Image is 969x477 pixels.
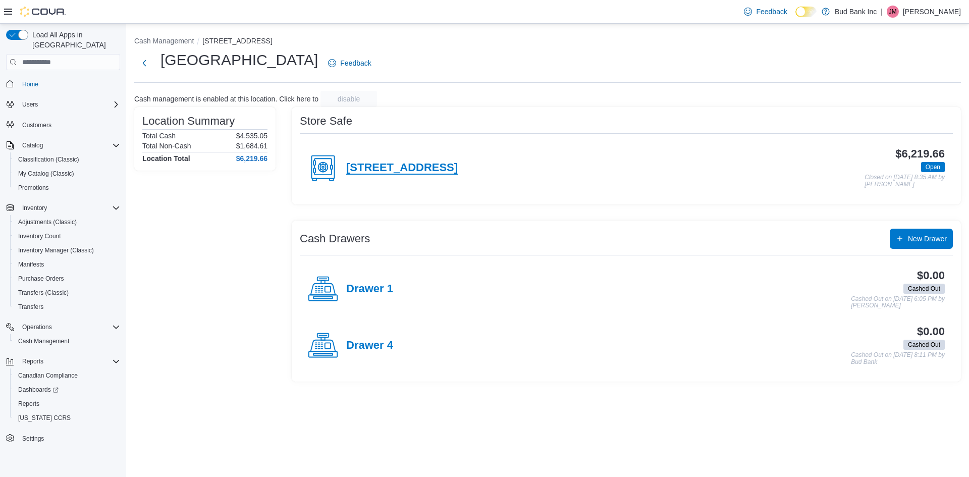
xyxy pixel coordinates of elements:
[14,398,43,410] a: Reports
[22,100,38,109] span: Users
[346,283,393,296] h4: Drawer 1
[18,321,56,333] button: Operations
[10,368,124,383] button: Canadian Compliance
[18,184,49,192] span: Promotions
[14,153,83,166] a: Classification (Classic)
[10,215,124,229] button: Adjustments (Classic)
[2,431,124,446] button: Settings
[10,334,124,348] button: Cash Management
[10,167,124,181] button: My Catalog (Classic)
[14,273,68,285] a: Purchase Orders
[10,181,124,195] button: Promotions
[14,273,120,285] span: Purchase Orders
[340,58,371,68] span: Feedback
[18,432,120,445] span: Settings
[10,152,124,167] button: Classification (Classic)
[236,154,267,163] h4: $6,219.66
[903,284,945,294] span: Cashed Out
[142,132,176,140] h6: Total Cash
[18,275,64,283] span: Purchase Orders
[18,119,56,131] a: Customers
[14,230,65,242] a: Inventory Count
[202,37,272,45] button: [STREET_ADDRESS]
[10,411,124,425] button: [US_STATE] CCRS
[917,326,945,338] h3: $0.00
[22,435,44,443] span: Settings
[236,132,267,140] p: $4,535.05
[14,412,120,424] span: Washington CCRS
[18,303,43,311] span: Transfers
[134,36,961,48] nav: An example of EuiBreadcrumbs
[18,321,120,333] span: Operations
[10,300,124,314] button: Transfers
[895,148,945,160] h3: $6,219.66
[22,323,52,331] span: Operations
[338,94,360,104] span: disable
[889,6,897,18] span: JM
[14,335,73,347] a: Cash Management
[795,17,796,18] span: Dark Mode
[160,50,318,70] h1: [GEOGRAPHIC_DATA]
[134,95,318,103] p: Cash management is enabled at this location. Click here to
[865,174,945,188] p: Closed on [DATE] 8:35 AM by [PERSON_NAME]
[18,77,120,90] span: Home
[14,244,120,256] span: Inventory Manager (Classic)
[22,204,47,212] span: Inventory
[14,168,120,180] span: My Catalog (Classic)
[14,216,120,228] span: Adjustments (Classic)
[14,182,120,194] span: Promotions
[881,6,883,18] p: |
[142,142,191,150] h6: Total Non-Cash
[18,355,47,367] button: Reports
[903,6,961,18] p: [PERSON_NAME]
[18,98,120,111] span: Users
[18,98,42,111] button: Users
[14,301,47,313] a: Transfers
[2,201,124,215] button: Inventory
[6,72,120,472] nav: Complex example
[908,340,940,349] span: Cashed Out
[28,30,120,50] span: Load All Apps in [GEOGRAPHIC_DATA]
[2,118,124,132] button: Customers
[2,138,124,152] button: Catalog
[346,162,458,175] h4: [STREET_ADDRESS]
[2,76,124,91] button: Home
[10,397,124,411] button: Reports
[142,115,235,127] h3: Location Summary
[18,355,120,367] span: Reports
[917,270,945,282] h3: $0.00
[2,97,124,112] button: Users
[18,202,51,214] button: Inventory
[134,53,154,73] button: Next
[22,141,43,149] span: Catalog
[14,384,63,396] a: Dashboards
[324,53,375,73] a: Feedback
[18,260,44,269] span: Manifests
[2,354,124,368] button: Reports
[142,154,190,163] h4: Location Total
[14,287,120,299] span: Transfers (Classic)
[18,433,48,445] a: Settings
[14,369,120,382] span: Canadian Compliance
[756,7,787,17] span: Feedback
[18,218,77,226] span: Adjustments (Classic)
[18,246,94,254] span: Inventory Manager (Classic)
[14,398,120,410] span: Reports
[14,168,78,180] a: My Catalog (Classic)
[14,244,98,256] a: Inventory Manager (Classic)
[22,121,51,129] span: Customers
[18,414,71,422] span: [US_STATE] CCRS
[18,78,42,90] a: Home
[14,301,120,313] span: Transfers
[14,258,48,271] a: Manifests
[10,286,124,300] button: Transfers (Classic)
[18,232,61,240] span: Inventory Count
[835,6,877,18] p: Bud Bank Inc
[14,153,120,166] span: Classification (Classic)
[18,289,69,297] span: Transfers (Classic)
[10,383,124,397] a: Dashboards
[18,119,120,131] span: Customers
[10,243,124,257] button: Inventory Manager (Classic)
[14,230,120,242] span: Inventory Count
[18,139,47,151] button: Catalog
